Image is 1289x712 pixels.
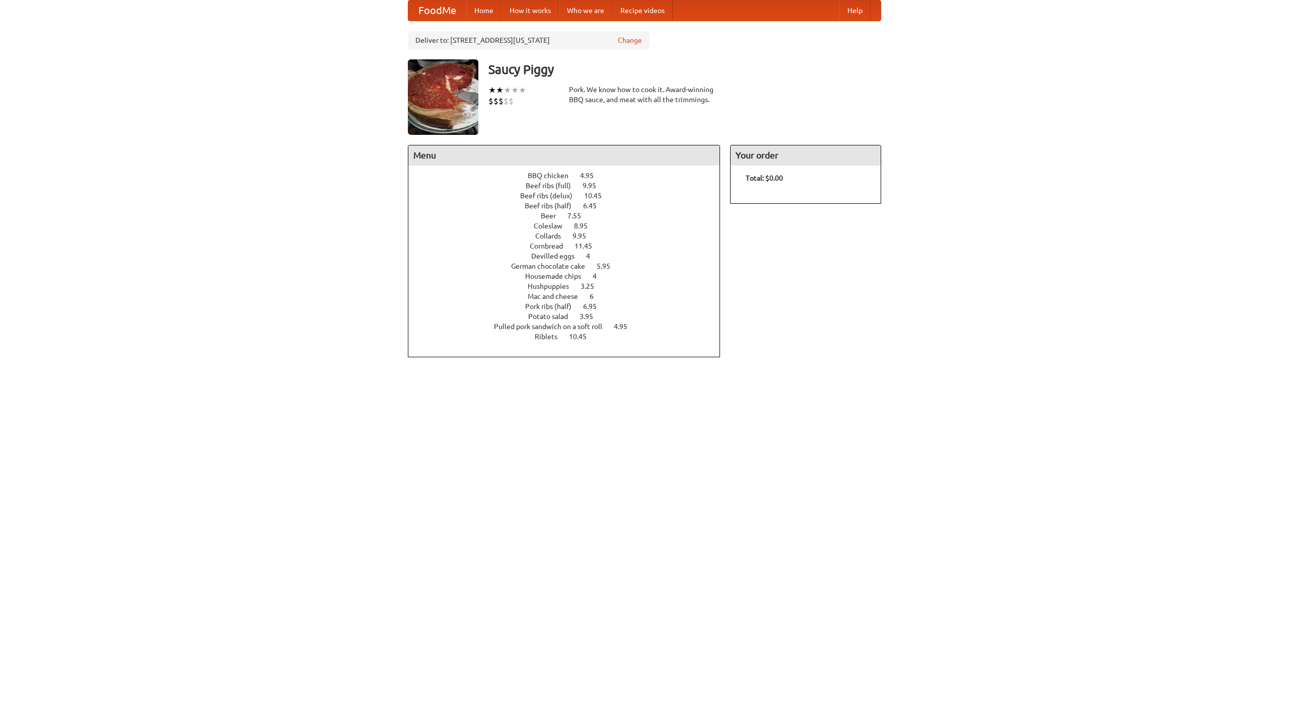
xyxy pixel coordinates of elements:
a: Beer 7.55 [541,212,600,220]
span: 9.95 [583,182,606,190]
a: Beef ribs (full) 9.95 [526,182,615,190]
span: 4 [593,272,607,280]
span: Riblets [535,333,567,341]
a: Coleslaw 8.95 [534,222,606,230]
a: Riblets 10.45 [535,333,605,341]
span: Beef ribs (full) [526,182,581,190]
a: Home [466,1,502,21]
h4: Your order [731,145,881,166]
a: FoodMe [408,1,466,21]
a: Who we are [559,1,612,21]
li: $ [504,96,509,107]
a: Beef ribs (delux) 10.45 [520,192,620,200]
span: 10.45 [584,192,612,200]
a: Cornbread 11.45 [530,242,611,250]
div: Pork. We know how to cook it. Award-winning BBQ sauce, and meat with all the trimmings. [569,85,720,105]
span: Mac and cheese [528,292,588,300]
div: Deliver to: [STREET_ADDRESS][US_STATE] [408,31,650,49]
li: ★ [511,85,519,96]
a: Recipe videos [612,1,673,21]
span: Collards [535,232,571,240]
a: Beef ribs (half) 6.45 [525,202,615,210]
img: angular.jpg [408,59,478,135]
li: $ [509,96,514,107]
span: German chocolate cake [511,262,595,270]
span: Devilled eggs [531,252,585,260]
span: 4 [586,252,600,260]
a: Pulled pork sandwich on a soft roll 4.95 [494,323,646,331]
li: $ [488,96,493,107]
span: 9.95 [572,232,596,240]
li: ★ [519,85,526,96]
span: Cornbread [530,242,573,250]
span: Beef ribs (half) [525,202,582,210]
a: Change [618,35,642,45]
a: How it works [502,1,559,21]
span: 6.45 [583,202,607,210]
span: Coleslaw [534,222,572,230]
a: Help [839,1,871,21]
a: Housemade chips 4 [525,272,615,280]
li: ★ [488,85,496,96]
span: 4.95 [614,323,637,331]
span: 5.95 [597,262,620,270]
a: Hushpuppies 3.25 [528,282,613,290]
a: Pork ribs (half) 6.95 [525,302,615,310]
span: Pulled pork sandwich on a soft roll [494,323,612,331]
span: Hushpuppies [528,282,579,290]
li: ★ [504,85,511,96]
span: 7.55 [567,212,591,220]
a: BBQ chicken 4.95 [528,172,612,180]
span: Potato salad [528,312,578,321]
li: $ [493,96,498,107]
h4: Menu [408,145,720,166]
span: Housemade chips [525,272,591,280]
a: Collards 9.95 [535,232,605,240]
a: German chocolate cake 5.95 [511,262,629,270]
a: Mac and cheese 6 [528,292,612,300]
span: 3.25 [581,282,604,290]
h3: Saucy Piggy [488,59,881,80]
span: 3.95 [580,312,603,321]
li: $ [498,96,504,107]
span: Pork ribs (half) [525,302,582,310]
span: 6 [590,292,604,300]
span: 4.95 [580,172,604,180]
a: Potato salad 3.95 [528,312,612,321]
span: 11.45 [575,242,602,250]
span: BBQ chicken [528,172,579,180]
b: Total: $0.00 [746,174,783,182]
a: Devilled eggs 4 [531,252,609,260]
span: 8.95 [574,222,598,230]
span: Beer [541,212,566,220]
span: 10.45 [569,333,597,341]
span: Beef ribs (delux) [520,192,583,200]
li: ★ [496,85,504,96]
span: 6.95 [583,302,607,310]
